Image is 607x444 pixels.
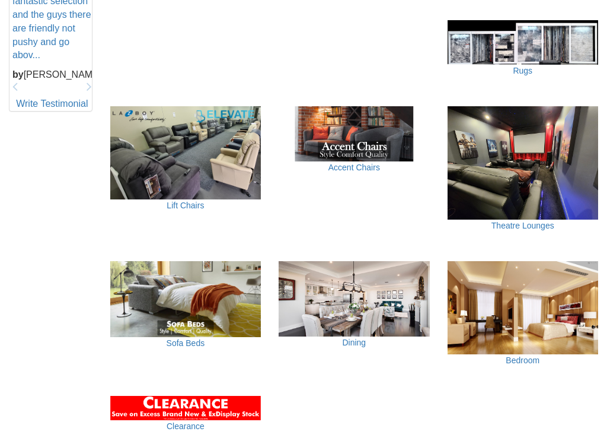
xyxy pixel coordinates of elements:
img: Accent Chairs [279,106,429,161]
img: Theatre Lounges [448,106,598,220]
p: [PERSON_NAME] [12,68,92,82]
a: Write Testimonial [16,99,88,109]
img: Bedroom [448,261,598,354]
a: Theatre Lounges [491,221,554,230]
img: Clearance [110,396,261,420]
a: Dining [342,338,366,347]
a: Bedroom [506,356,539,365]
b: by [12,69,24,80]
img: Lift Chairs [110,106,261,199]
a: Sofa Beds [167,338,205,348]
img: Dining [279,261,429,337]
a: Accent Chairs [328,163,380,172]
img: Rugs [448,20,598,65]
a: Lift Chairs [167,201,204,210]
a: Rugs [513,66,532,75]
a: Clearance [167,421,205,431]
img: Sofa Beds [110,261,261,338]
